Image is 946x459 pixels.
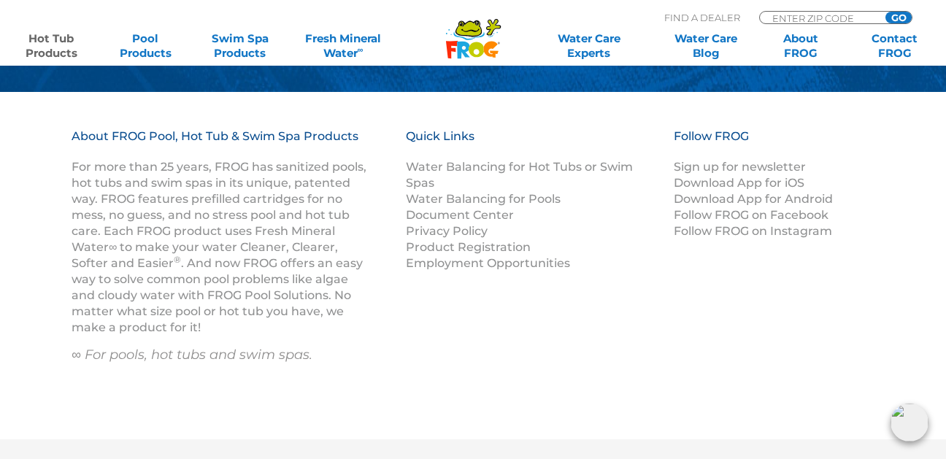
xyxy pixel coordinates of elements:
[203,31,276,61] a: Swim SpaProducts
[406,224,488,238] a: Privacy Policy
[72,128,369,159] h3: About FROG Pool, Hot Tub & Swim Spa Products
[885,12,912,23] input: GO
[771,12,869,24] input: Zip Code Form
[891,404,928,441] img: openIcon
[664,11,740,24] p: Find A Dealer
[674,224,832,238] a: Follow FROG on Instagram
[674,160,806,174] a: Sign up for newsletter
[174,254,181,265] sup: ®
[674,176,804,190] a: Download App for iOS
[858,31,931,61] a: ContactFROG
[298,31,390,61] a: Fresh MineralWater∞
[406,128,655,159] h3: Quick Links
[406,192,561,206] a: Water Balancing for Pools
[72,347,312,363] em: ∞ For pools, hot tubs and swim spas.
[674,208,828,222] a: Follow FROG on Facebook
[674,128,856,159] h3: Follow FROG
[669,31,742,61] a: Water CareBlog
[109,31,182,61] a: PoolProducts
[406,160,633,190] a: Water Balancing for Hot Tubs or Swim Spas
[406,208,514,222] a: Document Center
[15,31,88,61] a: Hot TubProducts
[764,31,837,61] a: AboutFROG
[674,192,833,206] a: Download App for Android
[72,159,369,336] p: For more than 25 years, FROG has sanitized pools, hot tubs and swim spas in its unique, patented ...
[406,256,570,270] a: Employment Opportunities
[529,31,648,61] a: Water CareExperts
[358,45,364,55] sup: ∞
[406,240,531,254] a: Product Registration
